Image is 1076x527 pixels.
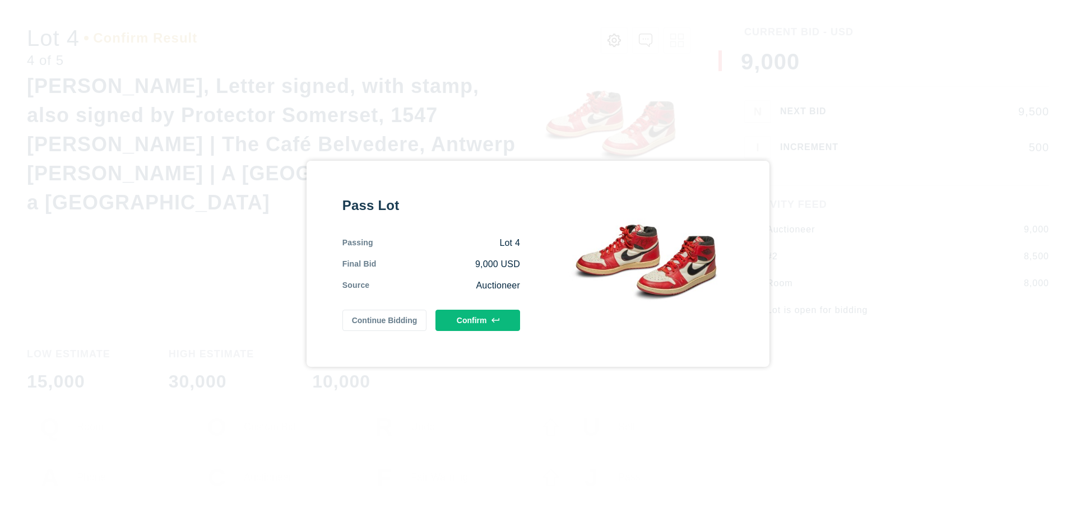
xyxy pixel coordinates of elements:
[377,258,520,271] div: 9,000 USD
[435,310,520,331] button: Confirm
[342,197,520,214] div: Pass Lot
[342,310,427,331] button: Continue Bidding
[342,237,373,249] div: Passing
[369,279,520,292] div: Auctioneer
[342,279,370,292] div: Source
[342,258,377,271] div: Final Bid
[373,237,520,249] div: Lot 4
